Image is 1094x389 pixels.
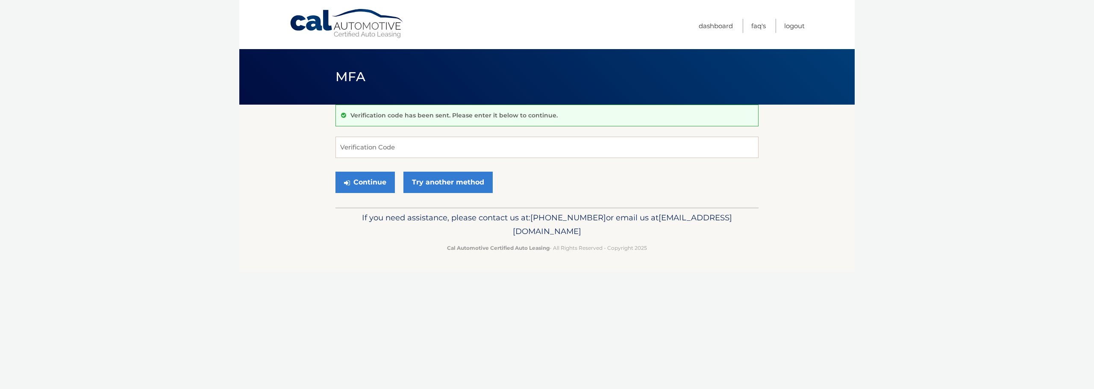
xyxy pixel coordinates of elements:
[530,213,606,222] span: [PHONE_NUMBER]
[341,211,753,238] p: If you need assistance, please contact us at: or email us at
[341,243,753,252] p: - All Rights Reserved - Copyright 2025
[335,137,759,158] input: Verification Code
[403,172,493,193] a: Try another method
[751,19,766,33] a: FAQ's
[350,111,558,119] p: Verification code has been sent. Please enter it below to continue.
[513,213,732,236] span: [EMAIL_ADDRESS][DOMAIN_NAME]
[784,19,805,33] a: Logout
[699,19,733,33] a: Dashboard
[335,172,395,193] button: Continue
[335,69,365,85] span: MFA
[447,245,550,251] strong: Cal Automotive Certified Auto Leasing
[289,9,405,39] a: Cal Automotive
